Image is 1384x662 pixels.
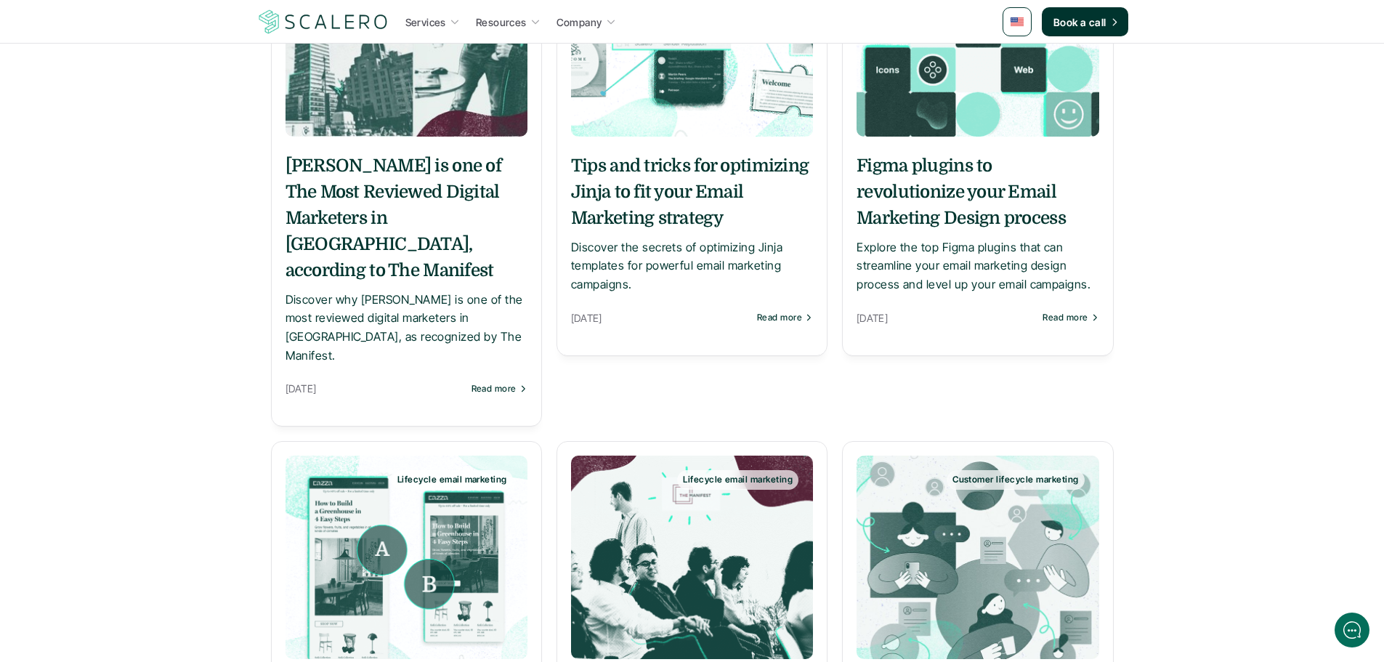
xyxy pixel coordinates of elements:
p: Read more [757,312,802,323]
h5: Tips and tricks for optimizing Jinja to fit your Email Marketing strategy [571,153,813,231]
button: New conversation [23,193,268,222]
p: Book a call [1053,15,1106,30]
p: Customer lifecycle marketing [952,475,1078,485]
h5: Figma plugins to revolutionize your Email Marketing Design process [857,153,1098,231]
a: Tips and tricks for optimizing Jinja to fit your Email Marketing strategyDiscover the secrets of ... [571,153,813,294]
h2: Let us know if we can help with lifecycle marketing. [22,97,269,166]
p: Explore the top Figma plugins that can streamline your email marketing design process and level u... [857,238,1098,294]
p: Discover why [PERSON_NAME] is one of the most reviewed digital marketers in [GEOGRAPHIC_DATA], as... [286,291,527,365]
p: [DATE] [857,309,1035,327]
p: [DATE] [571,309,750,327]
p: Company [557,15,602,30]
span: We run on Gist [121,508,184,517]
p: Read more [472,384,517,394]
p: Resources [476,15,527,30]
p: Lifecycle email marketing [683,475,793,485]
a: Scalero company logo [256,9,390,35]
a: Book a call [1042,7,1128,36]
p: Lifecycle email marketing [397,475,507,485]
p: Services [405,15,446,30]
a: Read more [1043,312,1098,323]
h5: [PERSON_NAME] is one of The Most Reviewed Digital Marketers in [GEOGRAPHIC_DATA], according to Th... [286,153,527,283]
a: Read more [757,312,813,323]
iframe: gist-messenger-bubble-iframe [1335,613,1369,647]
a: Lifecycle email marketing [571,456,813,659]
a: [PERSON_NAME] is one of The Most Reviewed Digital Marketers in [GEOGRAPHIC_DATA], according to Th... [286,153,527,365]
a: Lifecycle email marketing [286,456,527,659]
a: Read more [472,384,527,394]
a: Customer lifecycle marketing [857,456,1098,659]
img: Scalero company logo [256,8,390,36]
p: [DATE] [286,379,464,397]
a: Figma plugins to revolutionize your Email Marketing Design processExplore the top Figma plugins t... [857,153,1098,294]
h1: Hi! Welcome to Scalero. [22,70,269,94]
span: New conversation [94,201,174,213]
p: Read more [1043,312,1088,323]
p: Discover the secrets of optimizing Jinja templates for powerful email marketing campaigns. [571,238,813,294]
